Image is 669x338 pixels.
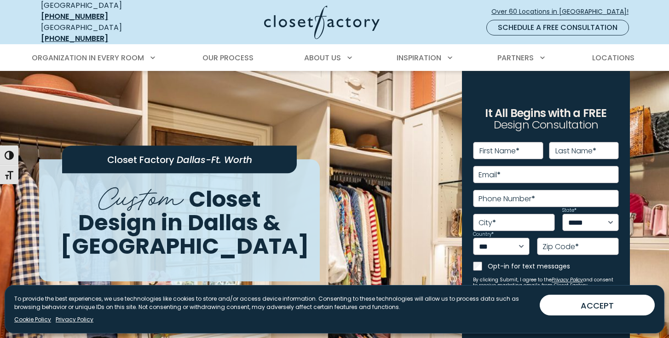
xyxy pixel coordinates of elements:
label: Opt-in for text messages [488,262,619,271]
label: State [562,208,577,213]
label: Last Name [555,147,596,155]
span: Locations [592,52,634,63]
span: Dallas-Ft. Worth [177,153,252,166]
a: [PHONE_NUMBER] [41,33,108,44]
span: Organization in Every Room [32,52,144,63]
a: Over 60 Locations in [GEOGRAPHIC_DATA]! [491,4,636,20]
label: Phone Number [479,195,535,203]
a: Cookie Policy [14,315,51,324]
nav: Primary Menu [25,45,644,71]
label: City [479,219,496,227]
button: ACCEPT [540,295,655,315]
label: First Name [479,147,519,155]
a: [PHONE_NUMBER] [41,11,108,22]
span: Over 60 Locations in [GEOGRAPHIC_DATA]! [491,7,636,17]
div: [GEOGRAPHIC_DATA] [41,22,174,44]
label: Country [473,232,494,237]
label: Zip Code [542,243,579,251]
span: Inspiration [397,52,441,63]
small: By clicking Submit, I agree to the and consent to receive marketing emails from Closet Factory. [473,277,619,288]
span: Closet Factory [107,153,174,166]
p: To provide the best experiences, we use technologies like cookies to store and/or access device i... [14,295,532,311]
a: Privacy Policy [56,315,93,324]
span: Partners [497,52,534,63]
img: Closet Factory Logo [264,6,380,39]
span: Design Consultation [494,117,599,133]
span: It All Begins with a FREE [485,105,606,121]
span: Custom [98,174,184,216]
span: Dallas & [GEOGRAPHIC_DATA] [60,207,309,262]
span: Closet Design in [78,184,261,238]
span: About Us [304,52,341,63]
span: Our Process [202,52,254,63]
a: Privacy Policy [552,276,583,283]
label: Email [479,171,501,179]
a: Schedule a Free Consultation [486,20,629,35]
